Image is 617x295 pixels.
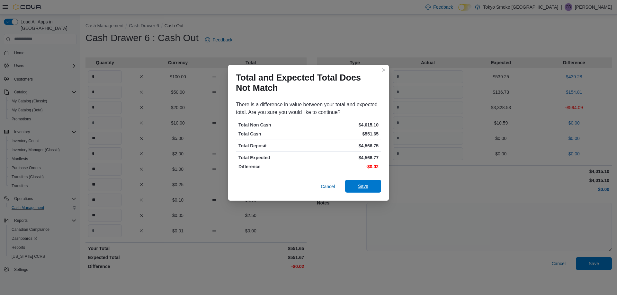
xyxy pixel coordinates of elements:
p: Difference [238,163,307,170]
button: Closes this modal window [380,66,388,74]
p: -$0.02 [310,163,379,170]
p: Total Cash [238,131,307,137]
p: Total Deposit [238,143,307,149]
p: $4,566.75 [310,143,379,149]
span: Save [358,183,368,189]
p: Total Non Cash [238,122,307,128]
p: $4,566.77 [310,154,379,161]
button: Save [345,180,381,193]
h1: Total and Expected Total Does Not Match [236,73,376,93]
p: Total Expected [238,154,307,161]
span: Cancel [321,183,335,190]
button: Cancel [318,180,337,193]
div: There is a difference in value between your total and expected total. Are you sure you would like... [236,101,381,116]
p: $551.65 [310,131,379,137]
p: $4,015.10 [310,122,379,128]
